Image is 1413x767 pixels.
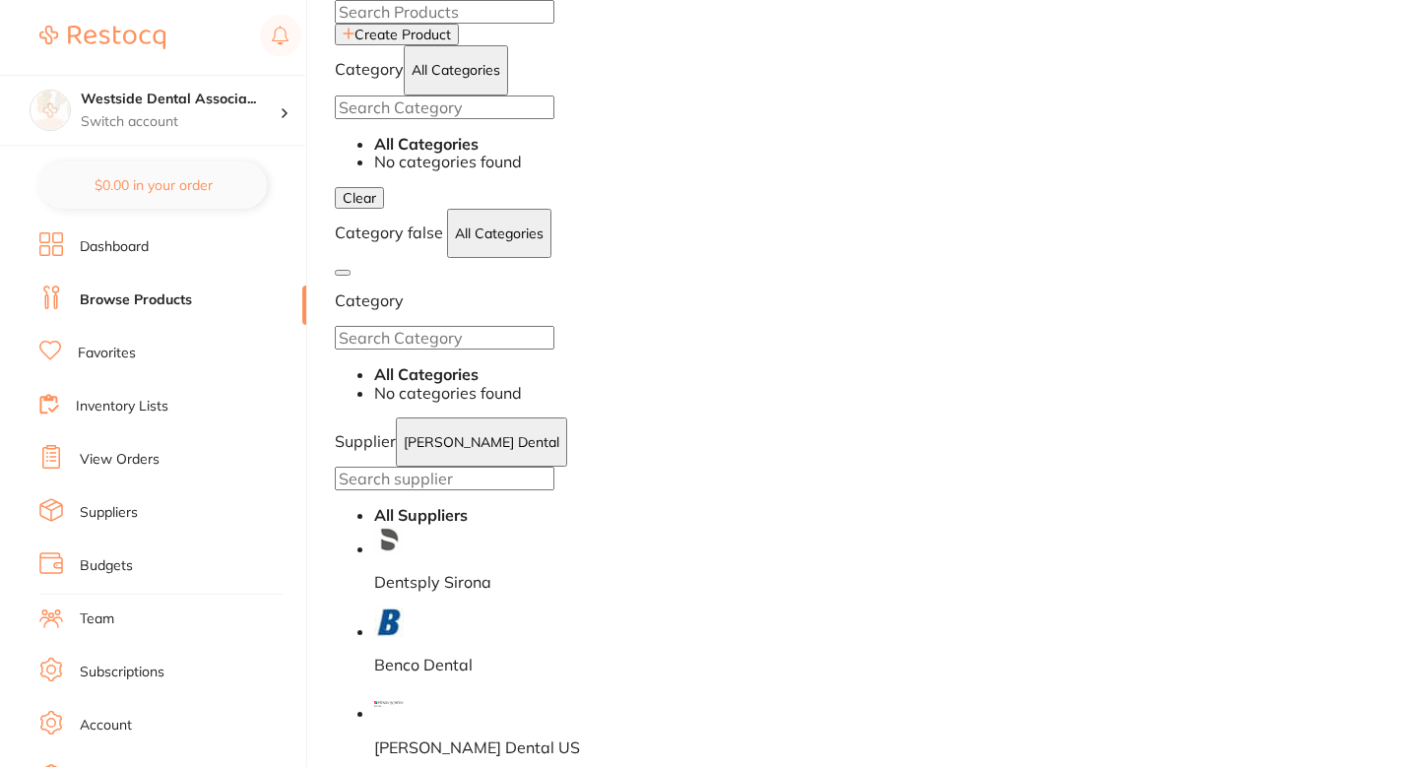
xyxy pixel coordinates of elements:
[374,365,1413,383] li: Clear selection
[76,397,168,415] font: Inventory Lists
[374,607,404,637] img: Benco Dental
[374,525,404,554] img: Dentsply Sirona
[81,90,280,109] h4: Westside Dental Associates
[396,417,567,467] button: [PERSON_NAME] Dental
[31,91,70,130] img: Westside Dental Associates
[374,364,479,384] font: All Categories
[80,716,132,734] font: Account
[133,176,213,194] font: in your order
[335,96,554,119] input: Search Category
[335,24,459,45] button: Create Product
[374,572,491,592] font: Dentsply Sirona
[78,344,136,361] font: Favorites
[39,15,165,60] a: Restocq Logo
[335,326,554,350] input: Search Category
[447,209,551,258] button: All Categories
[80,556,133,574] font: Budgets
[80,450,160,468] font: View Orders
[343,189,376,207] font: Clear
[335,431,396,451] font: Supplier
[374,134,479,154] font: All Categories
[80,609,114,627] font: Team
[374,689,404,719] img: Henry Schein Dental US
[80,503,138,521] font: Suppliers
[335,467,554,490] input: Search supplier
[374,383,522,403] font: No categories found
[81,112,178,130] font: Switch account
[335,223,404,242] font: Category
[374,506,1413,524] li: Clear selection
[80,290,192,308] font: Browse Products
[374,135,1413,153] li: Clear selection
[80,663,164,680] font: Subscriptions
[39,161,267,209] button: $0.00 in your order
[39,26,165,49] img: Restocq Logo
[404,45,508,95] button: All Categories
[374,655,473,674] font: Benco Dental
[335,59,404,79] font: Category
[404,433,559,451] font: [PERSON_NAME] Dental
[374,737,580,757] font: [PERSON_NAME] Dental US
[455,224,544,242] font: All Categories
[374,152,522,171] font: No categories found
[354,26,451,43] font: Create Product
[412,61,500,79] font: All Categories
[408,223,443,242] font: false
[81,90,256,107] font: Westside Dental Associa...
[95,176,129,194] font: $0.00
[80,237,149,255] font: Dashboard
[374,505,468,525] font: All Suppliers
[335,290,404,310] font: Category
[335,187,384,209] button: Clear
